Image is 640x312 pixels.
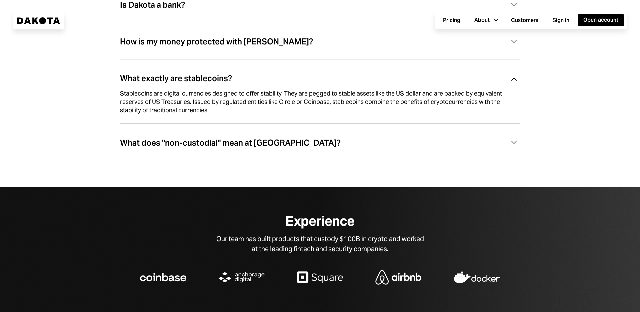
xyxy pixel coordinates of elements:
[437,14,466,27] a: Pricing
[120,139,341,147] div: What does "non-custodial" mean at [GEOGRAPHIC_DATA]?
[297,271,343,283] img: logo
[120,37,313,46] div: How is my money protected with [PERSON_NAME]?
[474,16,490,24] div: About
[140,273,186,282] img: logo
[547,14,575,27] a: Sign in
[375,270,422,284] img: logo
[120,74,232,83] div: What exactly are stablecoins?
[120,1,185,9] div: Is Dakota a bank?
[218,272,265,283] img: logo
[469,14,503,26] button: About
[437,14,466,26] button: Pricing
[547,14,575,26] button: Sign in
[285,214,354,228] div: Experience
[505,14,544,26] button: Customers
[454,271,500,283] img: logo
[213,234,427,254] div: Our team has built products that custody $100B in crypto and worked at the leading fintech and se...
[578,14,624,26] button: Open account
[120,90,504,114] div: Stablecoins are digital currencies designed to offer stability. They are pegged to stable assets ...
[505,14,544,27] a: Customers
